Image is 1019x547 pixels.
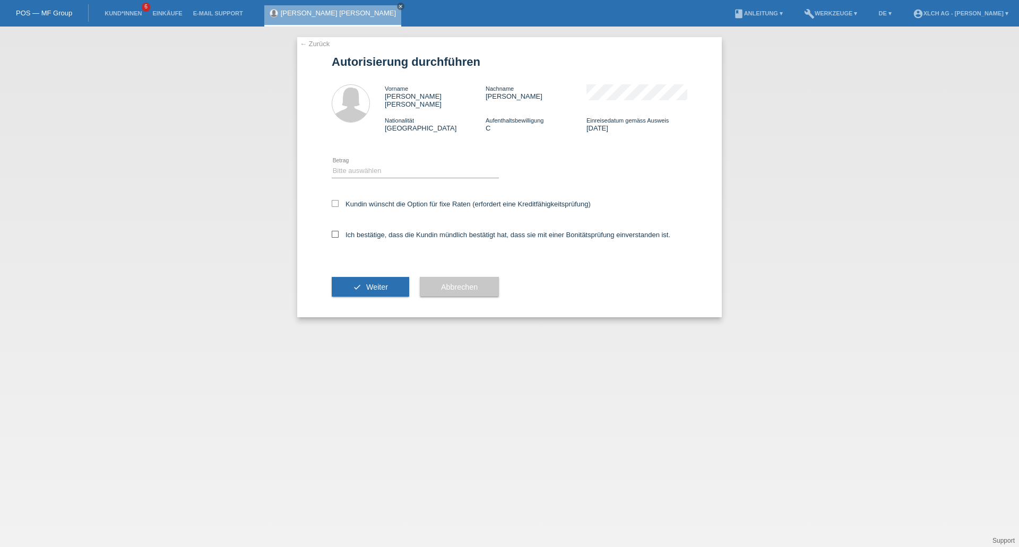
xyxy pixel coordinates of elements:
[353,283,361,291] i: check
[366,283,388,291] span: Weiter
[799,10,863,16] a: buildWerkzeuge ▾
[486,84,586,100] div: [PERSON_NAME]
[300,40,330,48] a: ← Zurück
[281,9,396,17] a: [PERSON_NAME] [PERSON_NAME]
[486,116,586,132] div: C
[332,55,687,68] h1: Autorisierung durchführen
[908,10,1014,16] a: account_circleXLCH AG - [PERSON_NAME] ▾
[913,8,923,19] i: account_circle
[733,8,744,19] i: book
[332,200,591,208] label: Kundin wünscht die Option für fixe Raten (erfordert eine Kreditfähigkeitsprüfung)
[586,116,687,132] div: [DATE]
[420,277,499,297] button: Abbrechen
[332,277,409,297] button: check Weiter
[385,116,486,132] div: [GEOGRAPHIC_DATA]
[385,85,408,92] span: Vorname
[728,10,788,16] a: bookAnleitung ▾
[873,10,896,16] a: DE ▾
[385,117,414,124] span: Nationalität
[16,9,72,17] a: POS — MF Group
[586,117,669,124] span: Einreisedatum gemäss Ausweis
[992,537,1015,544] a: Support
[398,4,403,9] i: close
[441,283,478,291] span: Abbrechen
[804,8,815,19] i: build
[486,117,543,124] span: Aufenthaltsbewilligung
[188,10,248,16] a: E-Mail Support
[142,3,150,12] span: 6
[385,84,486,108] div: [PERSON_NAME] [PERSON_NAME]
[332,231,670,239] label: Ich bestätige, dass die Kundin mündlich bestätigt hat, dass sie mit einer Bonitätsprüfung einvers...
[99,10,147,16] a: Kund*innen
[397,3,404,10] a: close
[486,85,514,92] span: Nachname
[147,10,187,16] a: Einkäufe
